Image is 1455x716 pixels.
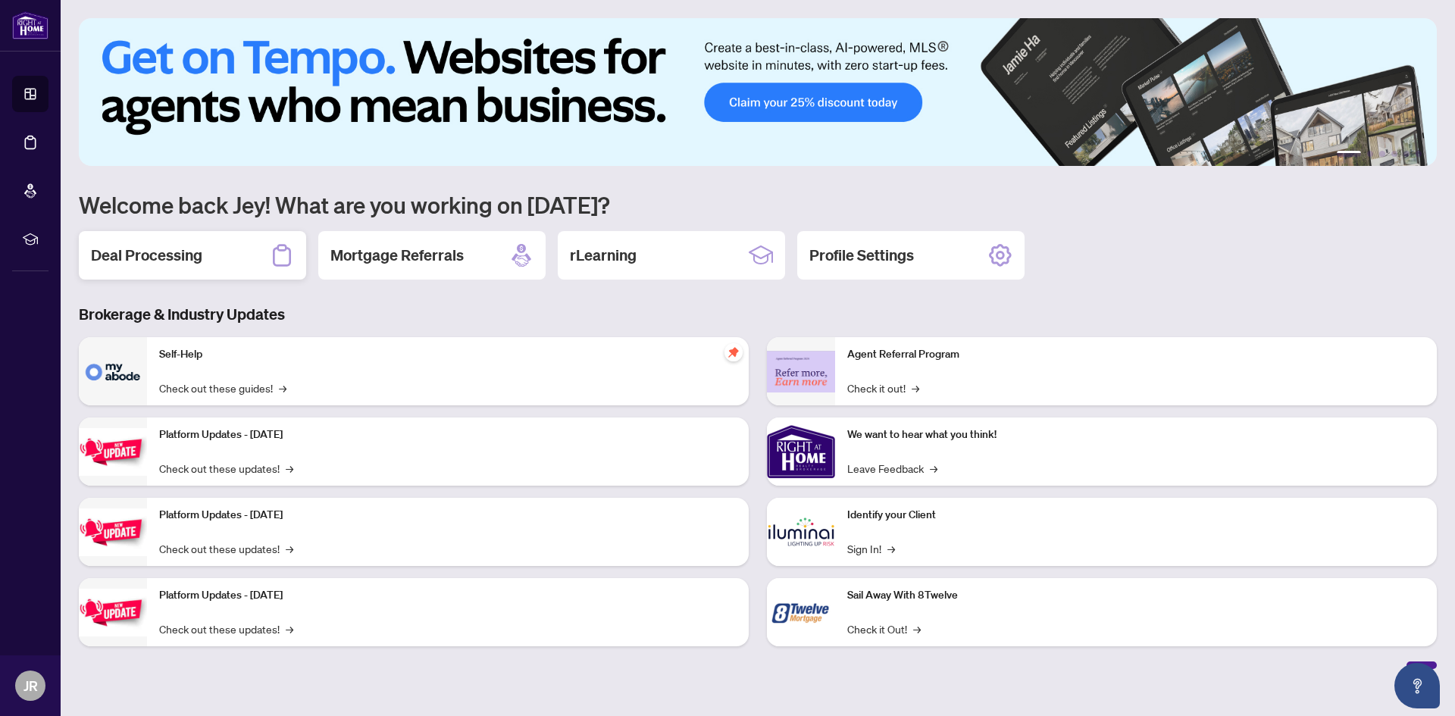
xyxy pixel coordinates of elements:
[159,587,737,604] p: Platform Updates - [DATE]
[159,427,737,443] p: Platform Updates - [DATE]
[887,540,895,557] span: →
[79,190,1437,219] h1: Welcome back Jey! What are you working on [DATE]?
[913,621,921,637] span: →
[1379,151,1385,157] button: 3
[1337,151,1361,157] button: 1
[79,589,147,636] img: Platform Updates - June 23, 2025
[159,621,293,637] a: Check out these updates!→
[23,675,38,696] span: JR
[79,428,147,476] img: Platform Updates - July 21, 2025
[159,380,286,396] a: Check out these guides!→
[79,304,1437,325] h3: Brokerage & Industry Updates
[724,343,743,361] span: pushpin
[912,380,919,396] span: →
[1416,151,1422,157] button: 6
[1367,151,1373,157] button: 2
[159,346,737,363] p: Self-Help
[1394,663,1440,708] button: Open asap
[159,540,293,557] a: Check out these updates!→
[847,507,1425,524] p: Identify your Client
[79,337,147,405] img: Self-Help
[847,587,1425,604] p: Sail Away With 8Twelve
[1391,151,1397,157] button: 4
[767,351,835,392] img: Agent Referral Program
[767,578,835,646] img: Sail Away With 8Twelve
[279,380,286,396] span: →
[809,245,914,266] h2: Profile Settings
[847,346,1425,363] p: Agent Referral Program
[767,498,835,566] img: Identify your Client
[847,621,921,637] a: Check it Out!→
[79,18,1437,166] img: Slide 0
[847,460,937,477] a: Leave Feedback→
[330,245,464,266] h2: Mortgage Referrals
[286,460,293,477] span: →
[12,11,48,39] img: logo
[847,380,919,396] a: Check it out!→
[159,507,737,524] p: Platform Updates - [DATE]
[286,621,293,637] span: →
[767,417,835,486] img: We want to hear what you think!
[79,508,147,556] img: Platform Updates - July 8, 2025
[286,540,293,557] span: →
[847,540,895,557] a: Sign In!→
[159,460,293,477] a: Check out these updates!→
[930,460,937,477] span: →
[91,245,202,266] h2: Deal Processing
[570,245,637,266] h2: rLearning
[847,427,1425,443] p: We want to hear what you think!
[1403,151,1410,157] button: 5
